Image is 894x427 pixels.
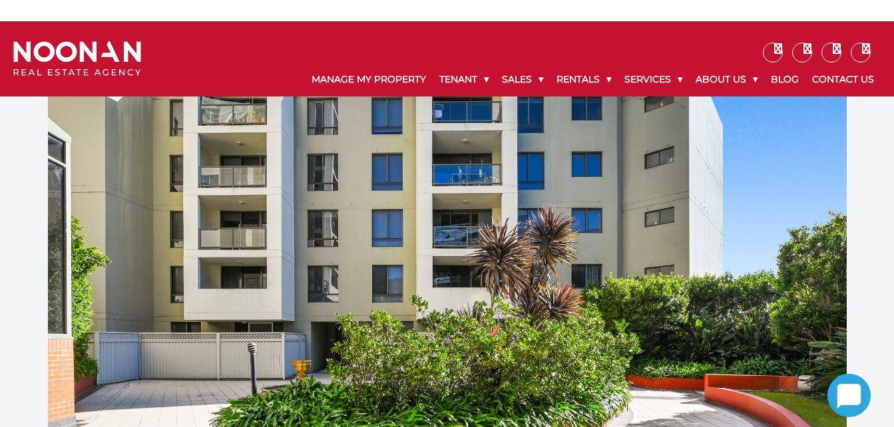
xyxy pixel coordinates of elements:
[689,63,764,96] a: About Us
[764,63,805,96] a: Blog
[495,63,550,96] a: Sales
[805,63,881,96] a: Contact Us
[13,41,141,76] img: Noonan Real Estate Agency
[305,63,433,96] a: Manage My Property
[550,63,618,96] a: Rentals
[433,63,495,96] a: Tenant
[618,63,689,96] a: Services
